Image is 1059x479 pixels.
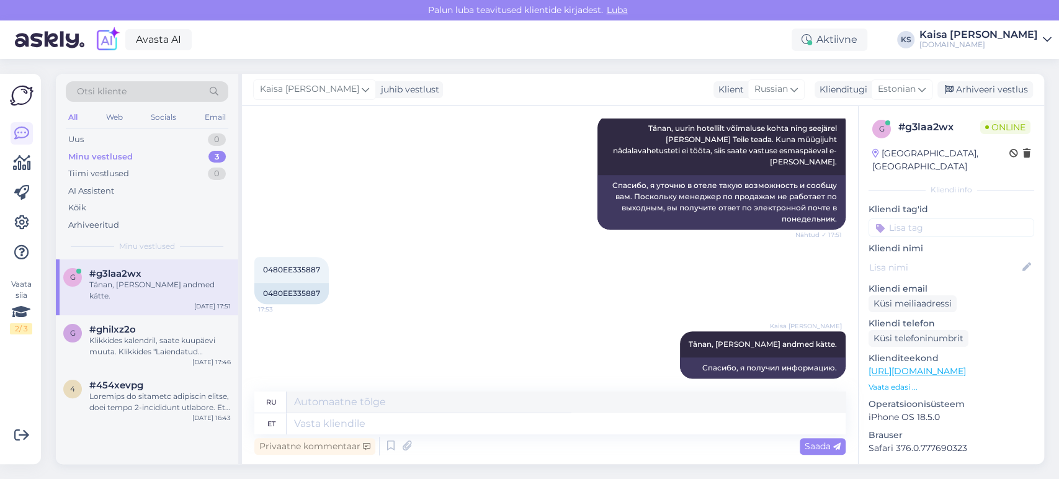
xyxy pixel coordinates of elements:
[869,382,1034,393] p: Vaata edasi ...
[10,279,32,334] div: Vaata siia
[869,317,1034,330] p: Kliendi telefon
[597,175,846,230] div: Спасибо, я уточню в отеле такую ​​возможность и сообщу вам. Поскольку менеджер по продажам не раб...
[878,83,916,96] span: Estonian
[68,168,129,180] div: Tiimi vestlused
[869,398,1034,411] p: Operatsioonisüsteem
[104,109,125,125] div: Web
[689,339,837,349] span: Tänan, [PERSON_NAME] andmed kätte.
[208,133,226,146] div: 0
[795,379,842,388] span: 17:53
[68,133,84,146] div: Uus
[795,230,842,239] span: Nähtud ✓ 17:51
[869,365,966,377] a: [URL][DOMAIN_NAME]
[148,109,179,125] div: Socials
[202,109,228,125] div: Email
[869,282,1034,295] p: Kliendi email
[680,357,846,378] div: Спасибо, я получил информацию.
[815,83,867,96] div: Klienditugi
[68,185,114,197] div: AI Assistent
[89,268,141,279] span: #g3laa2wx
[267,413,275,434] div: et
[192,357,231,367] div: [DATE] 17:46
[194,302,231,311] div: [DATE] 17:51
[77,85,127,98] span: Otsi kliente
[263,265,320,274] span: 0480EE335887
[869,242,1034,255] p: Kliendi nimi
[805,441,841,452] span: Saada
[94,27,120,53] img: explore-ai
[70,272,76,282] span: g
[869,203,1034,216] p: Kliendi tag'id
[70,328,76,338] span: g
[376,83,439,96] div: juhib vestlust
[119,241,175,252] span: Minu vestlused
[68,151,133,163] div: Minu vestlused
[192,413,231,423] div: [DATE] 16:43
[603,4,632,16] span: Luba
[266,392,277,413] div: ru
[89,391,231,413] div: Loremips do sitametc adipiscin elitse, doei tempo 2-incididunt utlabore. Etd Magn aliq enimadmi v...
[10,323,32,334] div: 2 / 3
[919,30,1052,50] a: Kaisa [PERSON_NAME][DOMAIN_NAME]
[869,352,1034,365] p: Klienditeekond
[68,219,119,231] div: Arhiveeritud
[770,321,842,331] span: Kaisa [PERSON_NAME]
[208,151,226,163] div: 3
[869,330,968,347] div: Küsi telefoninumbrit
[89,380,143,391] span: #454xevpg
[208,168,226,180] div: 0
[872,147,1009,173] div: [GEOGRAPHIC_DATA], [GEOGRAPHIC_DATA]
[937,81,1033,98] div: Arhiveeri vestlus
[869,218,1034,237] input: Lisa tag
[869,295,957,312] div: Küsi meiliaadressi
[713,83,744,96] div: Klient
[879,124,885,133] span: g
[869,261,1020,274] input: Lisa nimi
[613,123,839,166] span: Tänan, uurin hotellilt võimaluse kohta ning seejärel [PERSON_NAME] Teile teada. Kuna müügijuht nä...
[68,202,86,214] div: Kõik
[792,29,867,51] div: Aktiivne
[125,29,192,50] a: Avasta AI
[919,30,1038,40] div: Kaisa [PERSON_NAME]
[10,84,34,107] img: Askly Logo
[66,109,80,125] div: All
[260,83,359,96] span: Kaisa [PERSON_NAME]
[70,384,75,393] span: 4
[869,429,1034,442] p: Brauser
[258,305,305,314] span: 17:53
[898,120,980,135] div: # g3laa2wx
[919,40,1038,50] div: [DOMAIN_NAME]
[89,324,136,335] span: #ghilxz2o
[254,438,375,455] div: Privaatne kommentaar
[89,335,231,357] div: Klikkides kalendril, saate kuupäevi muuta. Klikkides "Laiendatud otsingul", saate otsingut muuta.
[254,283,329,304] div: 0480EE335887
[869,184,1034,195] div: Kliendi info
[869,442,1034,455] p: Safari 376.0.777690323
[754,83,788,96] span: Russian
[89,279,231,302] div: Tänan, [PERSON_NAME] andmed kätte.
[980,120,1030,134] span: Online
[869,411,1034,424] p: iPhone OS 18.5.0
[897,31,914,48] div: KS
